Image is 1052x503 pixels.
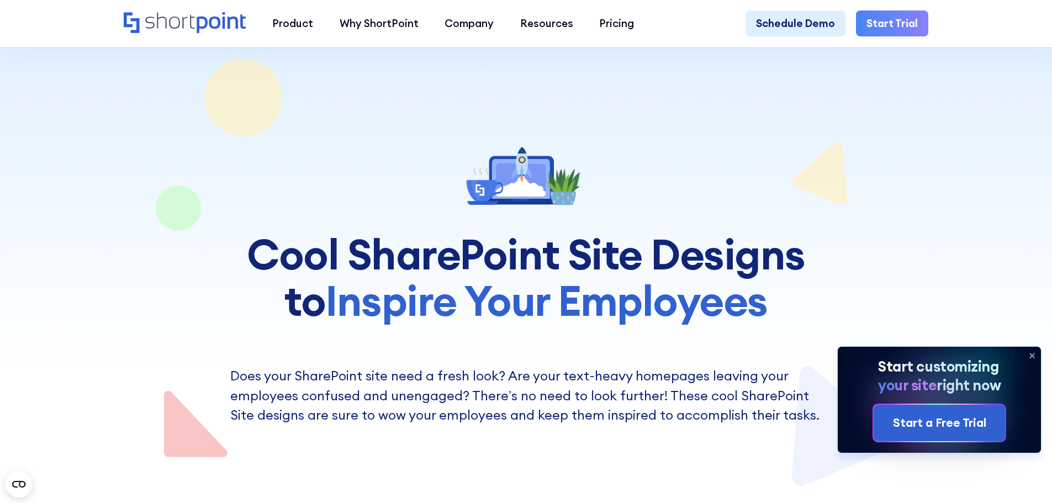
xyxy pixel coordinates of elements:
span: Inspire Your Employees [325,274,767,327]
div: Product [272,15,313,31]
a: Schedule Demo [746,10,845,37]
iframe: Chat Widget [997,450,1052,503]
a: Start a Free Trial [874,405,1005,441]
div: Company [445,15,494,31]
h1: Cool SharePoint Site Designs to [230,231,822,324]
button: Open CMP widget [6,471,32,497]
p: Does your SharePoint site need a fresh look? Are your text-heavy homepages leaving your employees... [230,366,822,425]
div: Widget chat [997,450,1052,503]
a: Product [259,10,326,37]
div: Why ShortPoint [340,15,419,31]
a: Company [431,10,507,37]
a: Why ShortPoint [326,10,432,37]
div: Pricing [599,15,634,31]
div: Resources [520,15,573,31]
a: Home [124,12,246,35]
div: Start a Free Trial [893,414,986,432]
a: Resources [507,10,586,37]
a: Start Trial [856,10,928,37]
a: Pricing [586,10,648,37]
